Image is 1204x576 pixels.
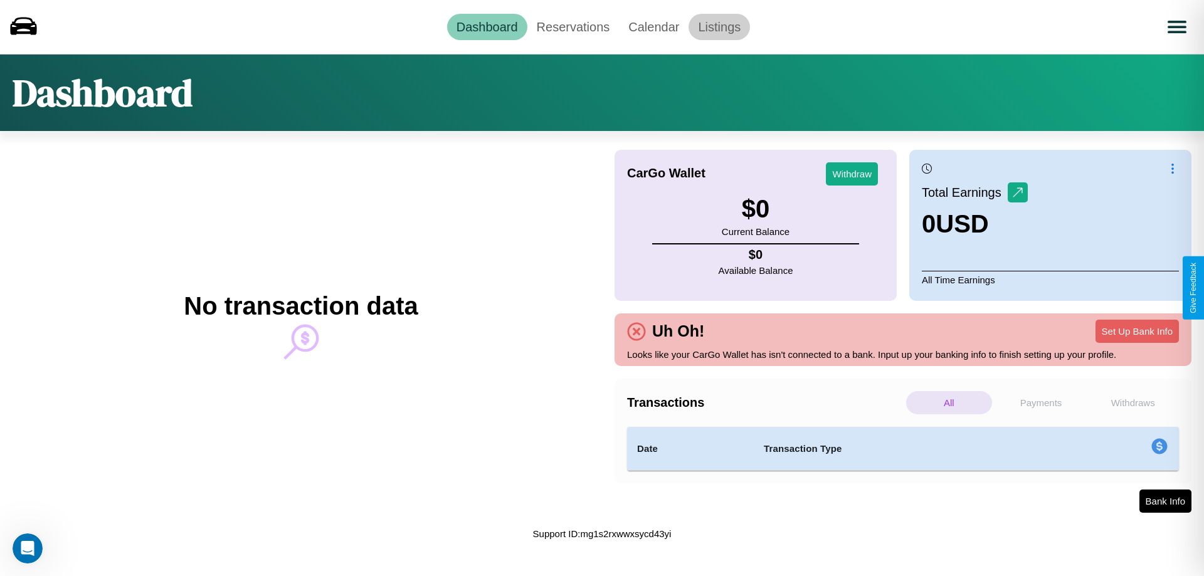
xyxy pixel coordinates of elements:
div: Give Feedback [1189,263,1198,313]
h4: Date [637,441,744,456]
h1: Dashboard [13,67,193,118]
p: Support ID: mg1s2rxwwxsycd43yi [533,525,672,542]
h4: $ 0 [719,248,793,262]
a: Calendar [619,14,689,40]
p: Available Balance [719,262,793,279]
h4: Transactions [627,395,903,410]
p: Looks like your CarGo Wallet has isn't connected to a bank. Input up your banking info to finish ... [627,346,1179,363]
h4: Uh Oh! [646,322,710,340]
button: Set Up Bank Info [1096,320,1179,343]
p: Current Balance [722,223,789,240]
h3: $ 0 [722,195,789,223]
a: Listings [689,14,750,40]
button: Bank Info [1139,490,1191,513]
a: Dashboard [447,14,527,40]
h4: CarGo Wallet [627,166,705,181]
table: simple table [627,427,1179,471]
button: Open menu [1159,9,1195,45]
p: Withdraws [1090,391,1176,414]
p: All Time Earnings [922,271,1179,288]
button: Withdraw [826,162,878,186]
p: All [906,391,992,414]
h3: 0 USD [922,210,1028,238]
h2: No transaction data [184,292,418,320]
h4: Transaction Type [764,441,1048,456]
p: Total Earnings [922,181,1008,204]
p: Payments [998,391,1084,414]
a: Reservations [527,14,620,40]
iframe: Intercom live chat [13,533,43,563]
